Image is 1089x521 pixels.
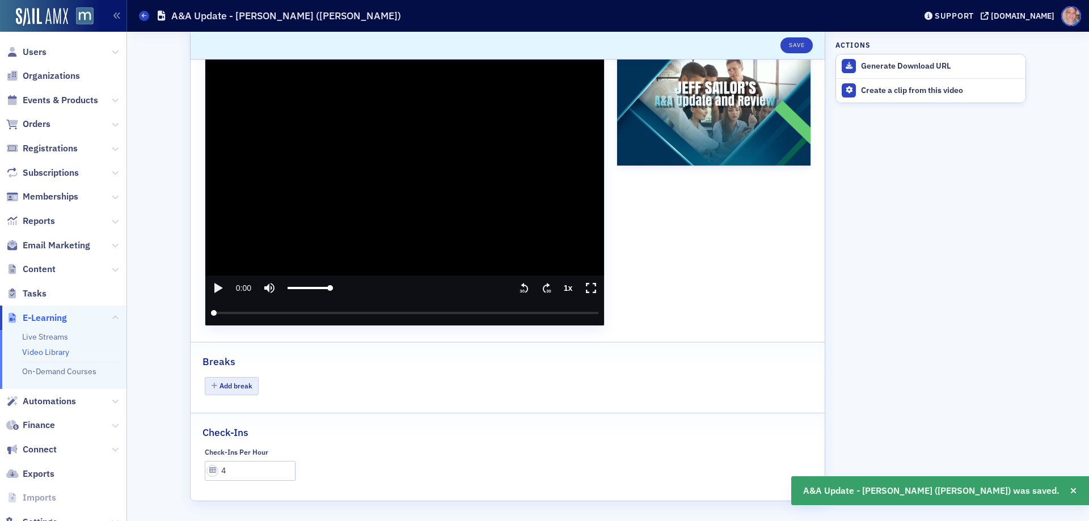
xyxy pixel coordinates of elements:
[23,443,57,456] span: Connect
[935,11,974,21] div: Support
[6,46,47,58] a: Users
[835,40,871,50] h4: Actions
[22,347,69,357] a: Video Library
[578,276,604,300] media-fullscreen-button: enter fullscreen mode
[23,118,50,130] span: Orders
[991,11,1054,21] div: [DOMAIN_NAME]
[6,94,98,107] a: Events & Products
[6,312,67,324] a: E-Learning
[803,484,1060,498] span: A&A Update - [PERSON_NAME] ([PERSON_NAME]) was saved.
[6,239,90,252] a: Email Marketing
[23,167,79,179] span: Subscriptions
[6,142,78,155] a: Registrations
[23,70,80,82] span: Organizations
[861,86,1020,96] div: Create a clip from this video
[1061,6,1081,26] span: Profile
[861,61,1020,71] div: Generate Download URL
[23,142,78,155] span: Registrations
[836,78,1025,103] button: Create a clip from this video
[23,395,76,408] span: Automations
[22,366,96,376] a: On-Demand Courses
[202,425,248,440] h2: Check-Ins
[6,167,79,179] a: Subscriptions
[6,287,47,300] a: Tasks
[6,419,55,431] a: Finance
[205,57,605,325] media-controller: video player
[205,448,268,456] div: Check-Ins Per Hour
[780,37,813,53] button: Save
[6,492,56,504] a: Imports
[6,190,78,203] a: Memberships
[23,492,56,504] span: Imports
[513,276,535,300] media-seek-backward-button: seek back 30 seconds
[6,263,56,276] a: Content
[23,239,90,252] span: Email Marketing
[257,276,282,300] media-mute-button: mute
[23,46,47,58] span: Users
[202,354,235,369] h2: Breaks
[23,287,47,300] span: Tasks
[76,7,94,25] img: SailAMX
[205,377,259,395] button: Add break
[6,215,55,227] a: Reports
[6,468,54,480] a: Exports
[6,395,76,408] a: Automations
[23,190,78,203] span: Memberships
[23,468,54,480] span: Exports
[205,276,230,300] media-play-button: play
[6,443,57,456] a: Connect
[23,215,55,227] span: Reports
[68,7,94,27] a: View Homepage
[23,94,98,107] span: Events & Products
[23,312,67,324] span: E-Learning
[23,419,55,431] span: Finance
[282,276,339,300] media-volume-range: Volume
[23,263,56,276] span: Content
[836,54,1025,78] button: Generate Download URL
[6,70,80,82] a: Organizations
[22,332,68,342] a: Live Streams
[981,12,1058,20] button: [DOMAIN_NAME]
[171,9,401,23] h1: A&A Update - [PERSON_NAME] ([PERSON_NAME])
[535,276,558,300] media-seek-forward-button: seek forward 30 seconds
[558,276,579,300] media-playback-rate-button: current playback rate 1
[6,118,50,130] a: Orders
[16,8,68,26] img: SailAMX
[230,276,257,300] media-current-time-display: Time
[205,300,605,325] media-time-range: Progress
